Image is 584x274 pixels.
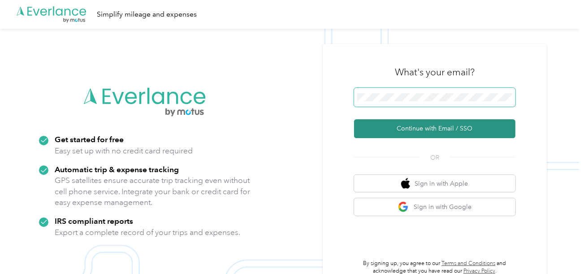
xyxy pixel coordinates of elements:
p: Export a complete record of your trips and expenses. [55,227,240,238]
strong: Get started for free [55,135,124,144]
button: google logoSign in with Google [354,198,515,216]
img: google logo [398,201,409,213]
button: Continue with Email / SSO [354,119,515,138]
button: apple logoSign in with Apple [354,175,515,192]
p: GPS satellites ensure accurate trip tracking even without cell phone service. Integrate your bank... [55,175,251,208]
div: Simplify mileage and expenses [97,9,197,20]
span: OR [419,153,450,162]
strong: Automatic trip & expense tracking [55,165,179,174]
strong: IRS compliant reports [55,216,133,226]
img: apple logo [401,178,410,189]
p: Easy set up with no credit card required [55,145,193,157]
iframe: Everlance-gr Chat Button Frame [534,224,584,274]
a: Terms and Conditions [441,260,495,267]
h3: What's your email? [395,66,475,78]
